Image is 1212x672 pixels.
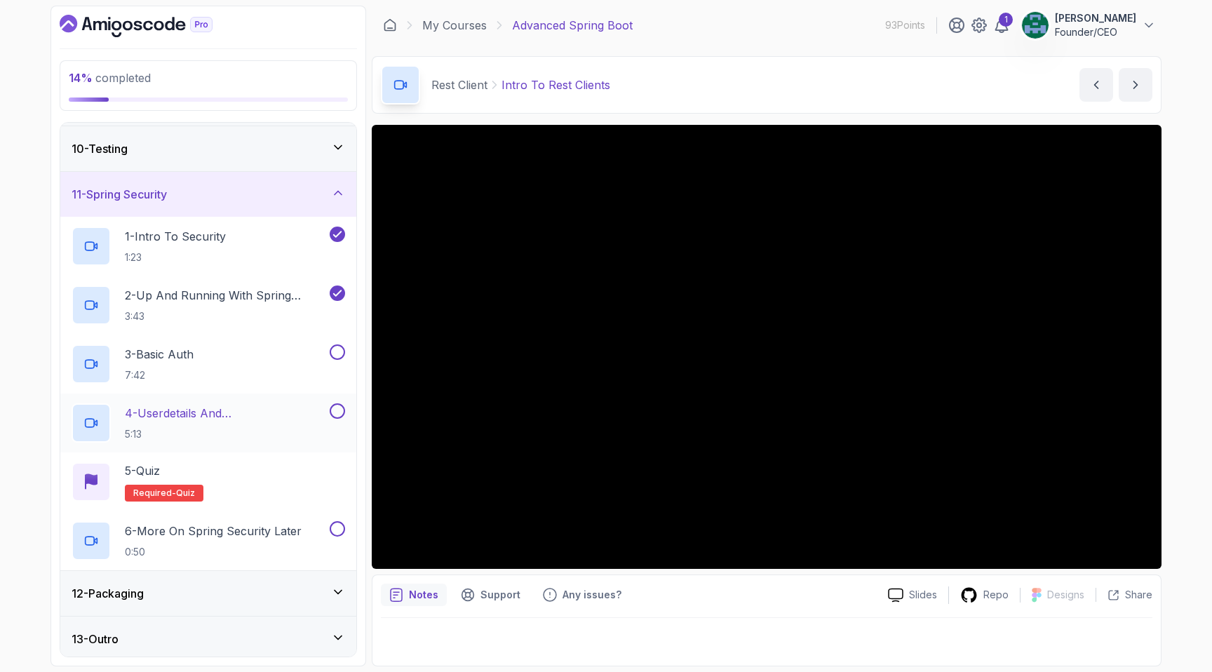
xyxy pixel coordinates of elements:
p: 4 - Userdetails And Bcryptpasswordencoder [125,405,327,422]
button: Feedback button [534,584,630,606]
p: Advanced Spring Boot [512,17,633,34]
p: 2 - Up And Running With Spring Security [125,287,327,304]
span: 14 % [69,71,93,85]
div: 1 [999,13,1013,27]
button: 1-Intro To Security1:23 [72,227,345,266]
p: Slides [909,588,937,602]
p: 7:42 [125,368,194,382]
h3: 13 - Outro [72,631,119,647]
p: 5:13 [125,427,327,441]
button: 13-Outro [60,617,356,661]
p: Any issues? [563,588,621,602]
p: 0:50 [125,545,302,559]
p: 93 Points [885,18,925,32]
button: Support button [452,584,529,606]
p: Rest Client [431,76,487,93]
p: Notes [409,588,438,602]
button: 11-Spring Security [60,172,356,217]
p: Intro To Rest Clients [501,76,610,93]
a: Dashboard [60,15,245,37]
a: 1 [993,17,1010,34]
p: Founder/CEO [1055,25,1136,39]
span: completed [69,71,151,85]
p: Repo [983,588,1009,602]
button: 5-QuizRequired-quiz [72,462,345,502]
a: Slides [877,588,948,603]
button: 6-More On Spring Security Later0:50 [72,521,345,560]
span: Required- [133,488,176,499]
span: quiz [176,488,195,499]
p: 3 - Basic Auth [125,346,194,363]
button: 12-Packaging [60,571,356,616]
button: next content [1119,68,1152,102]
p: 3:43 [125,309,327,323]
button: Share [1096,588,1152,602]
p: 6 - More On Spring Security Later [125,523,302,539]
p: Share [1125,588,1152,602]
h3: 12 - Packaging [72,585,144,602]
p: Designs [1047,588,1084,602]
button: 3-Basic Auth7:42 [72,344,345,384]
a: Repo [949,586,1020,604]
h3: 10 - Testing [72,140,128,157]
p: [PERSON_NAME] [1055,11,1136,25]
button: 10-Testing [60,126,356,171]
button: user profile image[PERSON_NAME]Founder/CEO [1021,11,1156,39]
button: 4-Userdetails And Bcryptpasswordencoder5:13 [72,403,345,443]
p: 1 - Intro To Security [125,228,226,245]
p: 5 - Quiz [125,462,160,479]
p: 1:23 [125,250,226,264]
h3: 11 - Spring Security [72,186,167,203]
a: My Courses [422,17,487,34]
img: user profile image [1022,12,1049,39]
iframe: 1 - Intro to REST Clients [372,125,1161,569]
button: 2-Up And Running With Spring Security3:43 [72,285,345,325]
button: previous content [1079,68,1113,102]
p: Support [480,588,520,602]
a: Dashboard [383,18,397,32]
button: notes button [381,584,447,606]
